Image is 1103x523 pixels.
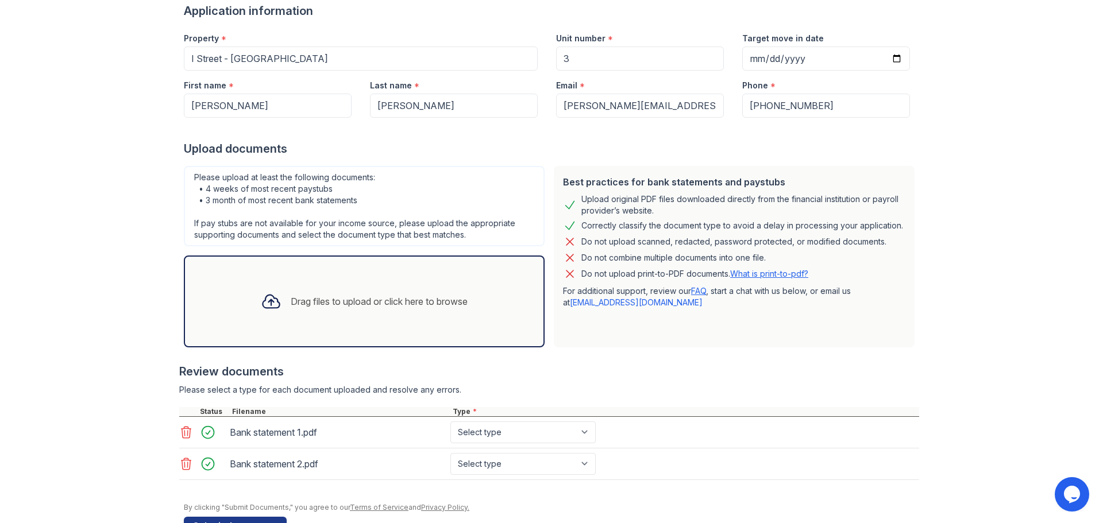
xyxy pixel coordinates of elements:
[581,251,766,265] div: Do not combine multiple documents into one file.
[581,235,886,249] div: Do not upload scanned, redacted, password protected, or modified documents.
[691,286,706,296] a: FAQ
[230,423,446,441] div: Bank statement 1.pdf
[184,3,919,19] div: Application information
[184,166,545,246] div: Please upload at least the following documents: • 4 weeks of most recent paystubs • 3 month of mo...
[581,219,903,233] div: Correctly classify the document type to avoid a delay in processing your application.
[230,455,446,473] div: Bank statement 2.pdf
[1055,477,1092,512] iframe: chat widget
[742,80,768,91] label: Phone
[230,407,450,416] div: Filename
[563,285,905,308] p: For additional support, review our , start a chat with us below, or email us at
[184,141,919,157] div: Upload documents
[350,503,408,512] a: Terms of Service
[291,295,468,308] div: Drag files to upload or click here to browse
[581,193,905,216] div: Upload original PDF files downloaded directly from the financial institution or payroll provider’...
[184,33,219,44] label: Property
[184,80,226,91] label: First name
[198,407,230,416] div: Status
[742,33,824,44] label: Target move in date
[570,297,703,307] a: [EMAIL_ADDRESS][DOMAIN_NAME]
[184,503,919,512] div: By clicking "Submit Documents," you agree to our and
[581,268,808,280] p: Do not upload print-to-PDF documents.
[556,80,577,91] label: Email
[179,363,919,379] div: Review documents
[421,503,469,512] a: Privacy Policy.
[730,269,808,278] a: What is print-to-pdf?
[563,175,905,189] div: Best practices for bank statements and paystubs
[370,80,412,91] label: Last name
[556,33,606,44] label: Unit number
[450,407,919,416] div: Type
[179,384,919,396] div: Please select a type for each document uploaded and resolve any errors.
